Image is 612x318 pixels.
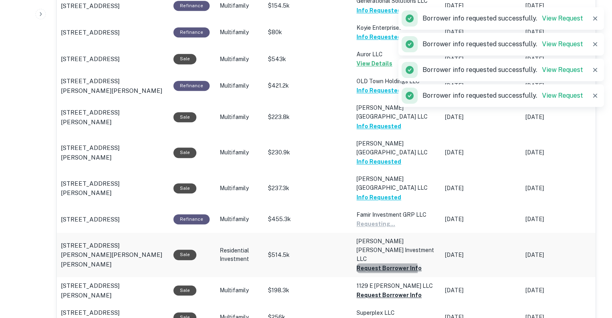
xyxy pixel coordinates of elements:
p: [DATE] [525,251,598,259]
p: $230.9k [268,148,348,157]
p: Borrower info requested successfully. [422,65,583,75]
a: [STREET_ADDRESS] [61,1,165,11]
p: $514.5k [268,251,348,259]
a: [STREET_ADDRESS][PERSON_NAME] [61,143,165,162]
button: Info Requested [356,193,401,202]
div: Sale [173,148,196,158]
p: Multifamily [220,148,260,157]
a: [STREET_ADDRESS][PERSON_NAME] [61,179,165,198]
p: [DATE] [525,215,598,224]
p: [DATE] [445,2,517,10]
div: This loan purpose was for refinancing [173,81,210,91]
p: Multifamily [220,215,260,224]
a: [STREET_ADDRESS][PERSON_NAME][PERSON_NAME][PERSON_NAME] [61,241,165,269]
p: $455.3k [268,215,348,224]
a: View Request [542,14,583,22]
p: Multifamily [220,2,260,10]
button: Request Borrower Info [356,290,422,300]
p: $198.3k [268,286,348,295]
p: [DATE] [445,148,517,157]
p: [DATE] [445,113,517,121]
p: Multifamily [220,113,260,121]
p: Borrower info requested successfully. [422,39,583,49]
p: Multifamily [220,286,260,295]
p: 1129 E [PERSON_NAME] LLC [356,281,437,290]
div: Sale [173,112,196,122]
p: Residential Investment [220,246,260,263]
div: This loan purpose was for refinancing [173,27,210,37]
div: Sale [173,250,196,260]
a: View Request [542,92,583,99]
div: Sale [173,285,196,295]
a: [STREET_ADDRESS] [61,54,165,64]
p: Multifamily [220,55,260,64]
p: Superplex LLC [356,308,437,317]
p: [STREET_ADDRESS] [61,54,120,64]
p: $543k [268,55,348,64]
p: [DATE] [525,148,598,157]
p: [DATE] [525,184,598,193]
p: Auror LLC [356,50,437,59]
p: [PERSON_NAME] [PERSON_NAME] Investment LLC [356,237,437,263]
p: Multifamily [220,82,260,90]
button: Info Requested [356,32,401,42]
p: [DATE] [445,184,517,193]
a: [STREET_ADDRESS] [61,28,165,37]
div: Sale [173,183,196,193]
iframe: Chat Widget [572,228,612,267]
a: [STREET_ADDRESS] [61,215,165,224]
a: View Request [542,66,583,74]
p: OLD Town Holdings LLC [356,77,437,86]
p: [DATE] [525,2,598,10]
button: Info Requested [356,6,401,15]
p: [DATE] [445,215,517,224]
p: Multifamily [220,184,260,193]
p: Famir Investment GRP LLC [356,210,437,219]
div: This loan purpose was for refinancing [173,214,210,224]
p: Multifamily [220,28,260,37]
div: Sale [173,54,196,64]
button: Info Requested [356,157,401,166]
button: Info Requested [356,86,401,95]
p: [PERSON_NAME] [GEOGRAPHIC_DATA] LLC [356,174,437,192]
button: View Details [356,59,392,68]
p: $223.8k [268,113,348,121]
div: This loan purpose was for refinancing [173,1,210,11]
p: [STREET_ADDRESS] [61,28,120,37]
p: $154.5k [268,2,348,10]
button: Request Borrower Info [356,263,422,273]
p: $421.2k [268,82,348,90]
a: [STREET_ADDRESS][PERSON_NAME] [61,108,165,127]
p: Borrower info requested successfully. [422,91,583,101]
a: [STREET_ADDRESS][PERSON_NAME][PERSON_NAME] [61,76,165,95]
p: [PERSON_NAME] [GEOGRAPHIC_DATA] LLC [356,103,437,121]
p: [DATE] [525,286,598,295]
p: [STREET_ADDRESS] [61,1,120,11]
p: [DATE] [445,286,517,295]
p: Koyie Enterprises LLC [356,23,437,32]
button: Info Requested [356,121,401,131]
p: $237.3k [268,184,348,193]
a: View Request [542,40,583,48]
p: Borrower info requested successfully. [422,14,583,23]
p: [STREET_ADDRESS] [61,215,120,224]
a: [STREET_ADDRESS][PERSON_NAME] [61,281,165,300]
p: [DATE] [445,251,517,259]
p: $80k [268,28,348,37]
p: [PERSON_NAME] [GEOGRAPHIC_DATA] LLC [356,139,437,157]
p: [DATE] [525,113,598,121]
